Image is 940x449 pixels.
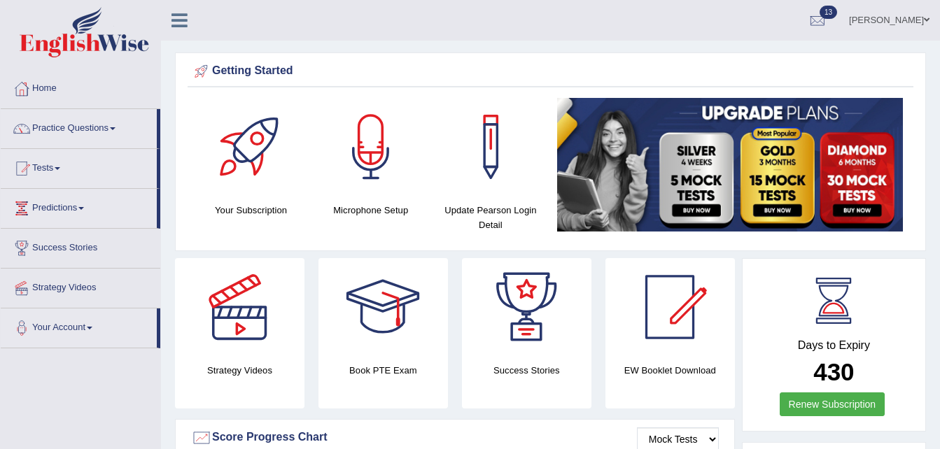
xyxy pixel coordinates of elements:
[191,61,910,82] div: Getting Started
[1,308,157,343] a: Your Account
[175,363,304,378] h4: Strategy Videos
[1,229,160,264] a: Success Stories
[605,363,735,378] h4: EW Booklet Download
[780,392,885,416] a: Renew Subscription
[318,203,423,218] h4: Microphone Setup
[557,98,903,231] img: small5.jpg
[1,149,157,184] a: Tests
[1,269,160,304] a: Strategy Videos
[198,203,304,218] h4: Your Subscription
[1,189,157,224] a: Predictions
[820,6,837,19] span: 13
[318,363,448,378] h4: Book PTE Exam
[1,69,160,104] a: Home
[813,358,854,385] b: 430
[191,427,719,448] div: Score Progress Chart
[1,109,157,144] a: Practice Questions
[462,363,591,378] h4: Success Stories
[437,203,543,232] h4: Update Pearson Login Detail
[758,339,910,352] h4: Days to Expiry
